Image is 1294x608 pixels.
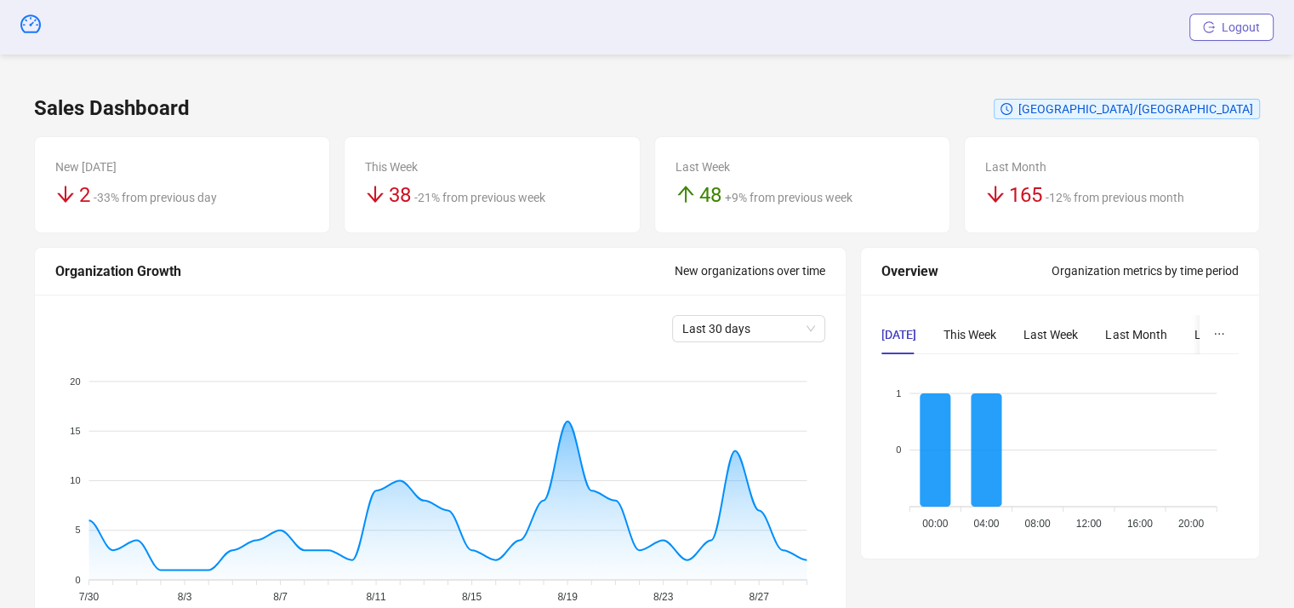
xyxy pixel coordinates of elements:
span: 48 [699,183,721,207]
tspan: 7/30 [79,591,100,603]
span: 2 [79,183,90,207]
tspan: 20 [70,376,80,386]
tspan: 8/27 [749,591,769,603]
div: Last Week [1023,325,1078,344]
div: New [DATE] [55,158,309,176]
span: -12% from previous month [1046,191,1184,204]
span: +9% from previous week [725,191,852,204]
span: arrow-down [985,184,1006,204]
span: Last 30 days [682,316,815,341]
div: Last Month [985,158,1239,176]
tspan: 20:00 [1178,518,1204,530]
button: ellipsis [1200,315,1239,354]
tspan: 00:00 [923,518,949,530]
tspan: 08:00 [1025,518,1051,530]
tspan: 0 [75,574,80,584]
tspan: 16:00 [1127,518,1153,530]
tspan: 10 [70,475,80,485]
button: Logout [1189,14,1274,41]
tspan: 0 [896,445,901,455]
span: logout [1203,21,1215,33]
tspan: 8/7 [273,591,288,603]
tspan: 8/15 [462,591,482,603]
tspan: 8/23 [653,591,674,603]
div: Last Week [676,158,929,176]
span: 38 [389,183,411,207]
tspan: 12:00 [1076,518,1102,530]
div: This Week [365,158,618,176]
tspan: 04:00 [974,518,1000,530]
span: [GEOGRAPHIC_DATA]/[GEOGRAPHIC_DATA] [1018,102,1253,116]
tspan: 8/3 [178,591,192,603]
tspan: 15 [70,426,80,436]
span: Logout [1222,20,1260,34]
span: -33% from previous day [94,191,217,204]
span: arrow-up [676,184,696,204]
span: New organizations over time [675,264,825,278]
span: arrow-down [55,184,76,204]
div: Last Month [1105,325,1166,344]
div: [DATE] [881,325,916,344]
span: ellipsis [1213,328,1225,340]
span: clock-circle [1000,103,1012,115]
tspan: 1 [896,387,901,398]
span: dashboard [20,14,41,34]
span: 165 [1009,183,1042,207]
h3: Sales Dashboard [34,95,190,123]
div: This Week [943,325,996,344]
span: -21% from previous week [414,191,545,204]
tspan: 8/11 [366,591,386,603]
span: Organization metrics by time period [1052,264,1239,278]
div: Overview [881,261,1052,282]
tspan: 5 [75,525,80,535]
div: Last 3 Months [1194,325,1270,344]
span: arrow-down [365,184,385,204]
tspan: 8/19 [557,591,578,603]
div: Organization Growth [55,261,675,282]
